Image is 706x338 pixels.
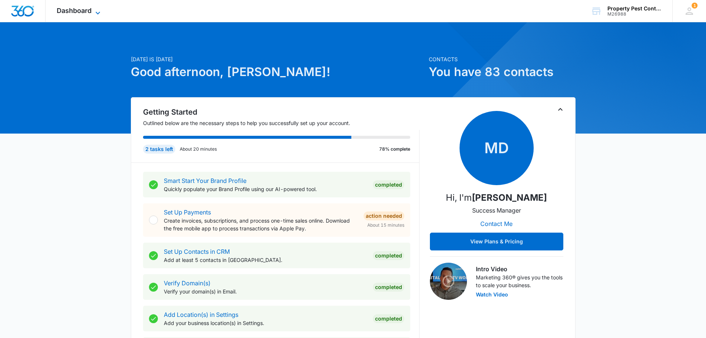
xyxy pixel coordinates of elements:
p: [DATE] is [DATE] [131,55,424,63]
a: Smart Start Your Brand Profile [164,177,246,184]
div: Completed [373,251,404,260]
img: Intro Video [430,263,467,300]
span: Dashboard [57,7,92,14]
p: Marketing 360® gives you the tools to scale your business. [476,273,563,289]
p: Hi, I'm [446,191,547,204]
button: View Plans & Pricing [430,233,563,250]
a: Add Location(s) in Settings [164,311,238,318]
strong: [PERSON_NAME] [472,192,547,203]
h1: Good afternoon, [PERSON_NAME]! [131,63,424,81]
button: Toggle Collapse [556,105,565,114]
div: Completed [373,314,404,323]
button: Watch Video [476,292,508,297]
a: Verify Domain(s) [164,279,211,287]
h1: You have 83 contacts [429,63,576,81]
p: Verify your domain(s) in Email. [164,288,367,295]
h3: Intro Video [476,265,563,273]
span: MD [460,111,534,185]
p: Add at least 5 contacts in [GEOGRAPHIC_DATA]. [164,256,367,264]
p: Success Manager [472,206,521,215]
p: Create invoices, subscriptions, and process one-time sales online. Download the free mobile app t... [164,217,358,232]
div: Action Needed [364,211,404,220]
p: 78% complete [379,146,410,152]
div: notifications count [692,3,697,9]
span: About 15 minutes [367,222,404,229]
div: Completed [373,180,404,189]
p: Add your business location(s) in Settings. [164,319,367,327]
span: 1 [692,3,697,9]
div: account id [607,12,662,17]
button: Contact Me [473,215,520,233]
p: Contacts [429,55,576,63]
div: account name [607,6,662,12]
p: Outlined below are the necessary steps to help you successfully set up your account. [143,119,420,127]
div: 2 tasks left [143,145,175,154]
p: About 20 minutes [180,146,217,152]
a: Set Up Payments [164,209,211,216]
a: Set Up Contacts in CRM [164,248,230,255]
p: Quickly populate your Brand Profile using our AI-powered tool. [164,185,367,193]
div: Completed [373,283,404,292]
h2: Getting Started [143,106,420,118]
